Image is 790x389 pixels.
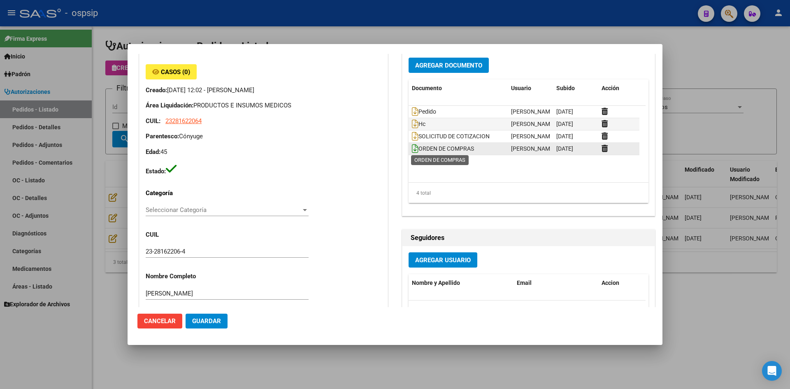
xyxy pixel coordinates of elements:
datatable-header-cell: Nombre y Apellido [409,274,514,292]
span: [DATE] [556,133,573,140]
strong: Edad: [146,148,160,156]
span: ORDEN DE COMPRAS [412,145,474,152]
span: [PERSON_NAME] [511,108,555,115]
span: 23281622064 [165,117,202,125]
strong: CUIL: [146,117,160,125]
span: [DATE] [556,145,573,152]
span: Seleccionar Categoría [146,206,301,214]
datatable-header-cell: Acción [598,79,639,97]
button: Agregar Documento [409,58,489,73]
div: No data to display [409,300,646,321]
span: Hc [412,121,425,127]
span: [PERSON_NAME] [511,121,555,127]
strong: Área Liquidación: [146,102,193,109]
p: Nombre Completo [146,272,216,281]
span: Pedido [412,108,436,115]
span: Accion [602,280,619,286]
span: Casos (0) [161,68,190,76]
p: [DATE] 12:02 - [PERSON_NAME] [146,86,381,95]
div: 4 total [409,183,648,203]
p: CUIL [146,230,216,240]
span: Cancelar [144,317,176,325]
span: Nombre y Apellido [412,280,460,286]
span: Acción [602,85,619,91]
span: Email [517,280,532,286]
datatable-header-cell: Email [513,274,598,292]
button: Agregar Usuario [409,252,477,268]
p: Cónyuge [146,132,381,141]
strong: Estado: [146,168,166,175]
button: Cancelar [137,314,182,328]
p: PRODUCTOS E INSUMOS MEDICOS [146,101,381,110]
span: [PERSON_NAME] [511,145,555,152]
strong: Creado: [146,86,167,94]
span: Guardar [192,317,221,325]
datatable-header-cell: Usuario [508,79,553,97]
div: Open Intercom Messenger [762,361,782,381]
button: Casos (0) [146,64,197,79]
span: [DATE] [556,108,573,115]
datatable-header-cell: Documento [409,79,508,97]
span: Agregar Documento [415,62,482,69]
p: Categoría [146,189,216,198]
span: SOLICITUD DE COTIZACION [412,133,490,140]
span: Subido [556,85,575,91]
datatable-header-cell: Accion [598,274,639,292]
span: [PERSON_NAME] [511,133,555,140]
datatable-header-cell: Subido [553,79,598,97]
strong: Parentesco: [146,133,179,140]
button: Guardar [186,314,228,328]
span: Documento [412,85,442,91]
span: Agregar Usuario [415,256,471,264]
span: [DATE] [556,121,573,127]
span: Usuario [511,85,531,91]
p: 45 [146,147,381,157]
h2: Seguidores [411,233,646,243]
